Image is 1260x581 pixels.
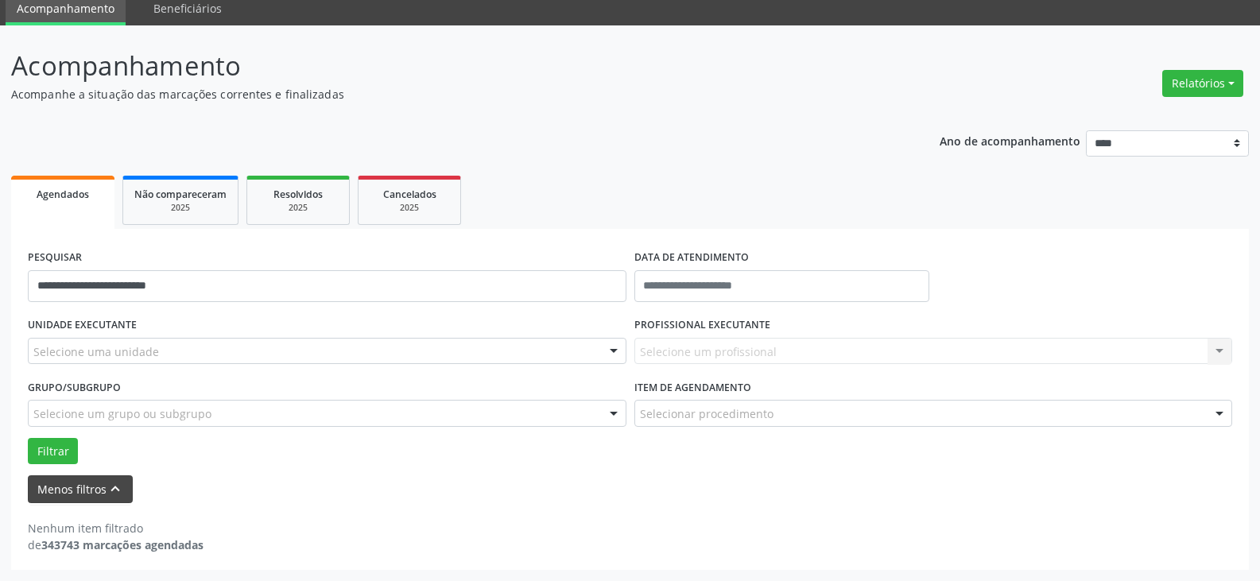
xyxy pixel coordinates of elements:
[28,438,78,465] button: Filtrar
[11,86,878,103] p: Acompanhe a situação das marcações correntes e finalizadas
[41,537,204,552] strong: 343743 marcações agendadas
[634,313,770,338] label: PROFISSIONAL EXECUTANTE
[1162,70,1243,97] button: Relatórios
[28,475,133,503] button: Menos filtroskeyboard_arrow_up
[134,188,227,201] span: Não compareceram
[107,480,124,498] i: keyboard_arrow_up
[634,375,751,400] label: Item de agendamento
[640,405,773,422] span: Selecionar procedimento
[940,130,1080,150] p: Ano de acompanhamento
[28,246,82,270] label: PESQUISAR
[33,405,211,422] span: Selecione um grupo ou subgrupo
[28,536,204,553] div: de
[383,188,436,201] span: Cancelados
[370,202,449,214] div: 2025
[28,313,137,338] label: UNIDADE EXECUTANTE
[37,188,89,201] span: Agendados
[28,375,121,400] label: Grupo/Subgrupo
[11,46,878,86] p: Acompanhamento
[134,202,227,214] div: 2025
[28,520,204,536] div: Nenhum item filtrado
[33,343,159,360] span: Selecione uma unidade
[273,188,323,201] span: Resolvidos
[634,246,749,270] label: DATA DE ATENDIMENTO
[258,202,338,214] div: 2025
